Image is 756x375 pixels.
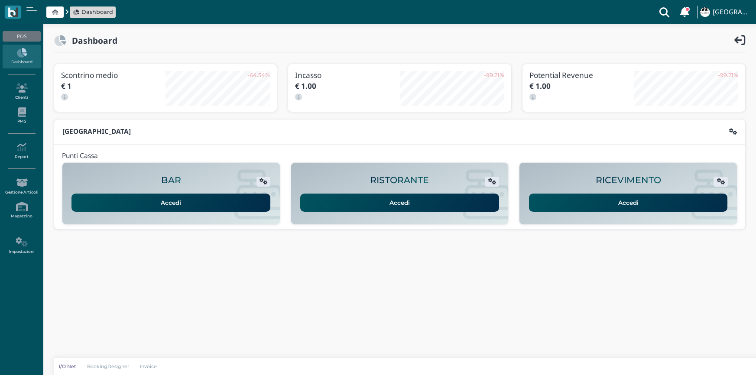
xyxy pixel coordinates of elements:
[3,45,40,68] a: Dashboard
[62,152,98,160] h4: Punti Cassa
[370,175,429,185] h2: RISTORANTE
[81,8,113,16] span: Dashboard
[529,81,551,91] b: € 1.00
[713,9,751,16] h4: [GEOGRAPHIC_DATA]
[529,71,634,79] h3: Potential Revenue
[3,198,40,222] a: Magazzino
[71,194,270,212] a: Accedi
[161,175,181,185] h2: BAR
[694,348,749,368] iframe: Help widget launcher
[700,7,710,17] img: ...
[73,8,113,16] a: Dashboard
[66,36,117,45] h2: Dashboard
[596,175,661,185] h2: RICEVIMENTO
[3,234,40,258] a: Impostazioni
[3,31,40,42] div: POS
[61,71,165,79] h3: Scontrino medio
[3,104,40,128] a: PMS
[62,127,131,136] b: [GEOGRAPHIC_DATA]
[699,2,751,23] a: ... [GEOGRAPHIC_DATA]
[8,7,18,17] img: logo
[529,194,728,212] a: Accedi
[3,139,40,163] a: Report
[3,175,40,198] a: Gestione Articoli
[61,81,71,91] b: € 1
[300,194,499,212] a: Accedi
[295,71,399,79] h3: Incasso
[3,80,40,103] a: Clienti
[295,81,316,91] b: € 1.00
